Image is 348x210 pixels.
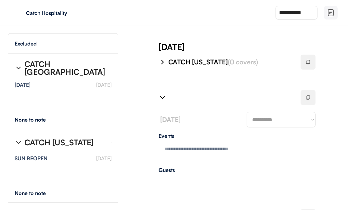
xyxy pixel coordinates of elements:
img: chevron-right%20%281%29.svg [15,138,22,146]
div: SUN REOPEN [15,156,47,161]
font: [DATE] [96,155,111,162]
img: yH5BAEAAAAALAAAAAABAAEAAAIBRAA7 [13,7,23,18]
img: chevron-right%20%281%29.svg [15,64,22,72]
div: Excluded [15,41,37,46]
font: [DATE] [96,82,111,88]
img: chevron-right%20%281%29.svg [159,58,166,66]
div: CATCH [GEOGRAPHIC_DATA] [24,60,106,76]
font: [DATE] [160,115,181,124]
img: file-02.svg [327,9,335,17]
div: Catch Hospitality [26,10,108,16]
div: Guests [159,167,316,173]
div: CATCH [US_STATE] [24,138,94,146]
div: [DATE] [159,41,348,53]
div: [DATE] [15,82,31,87]
div: CATCH [US_STATE] [168,58,293,67]
div: Events [159,133,316,138]
div: None to note [15,117,58,122]
font: (0 covers) [228,58,258,66]
img: chevron-right%20%281%29.svg [159,94,166,101]
div: None to note [15,190,58,196]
